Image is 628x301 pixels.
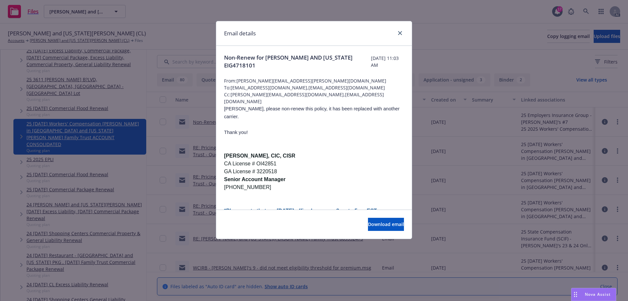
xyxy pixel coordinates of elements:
[224,208,377,214] span: *Please note that my [DATE] office hours are 8am to 5pm EST
[571,288,580,301] div: Drag to move
[571,288,616,301] button: Nova Assist
[224,29,256,38] h1: Email details
[224,169,277,174] span: GA License # 3220518
[224,91,404,105] span: Cc: [PERSON_NAME][EMAIL_ADDRESS][DOMAIN_NAME],[EMAIL_ADDRESS][DOMAIN_NAME]
[371,55,404,68] span: [DATE] 11:03 AM
[368,218,404,231] button: Download email
[396,29,404,37] a: close
[585,292,611,297] span: Nova Assist
[224,153,295,159] span: [PERSON_NAME], CIC, CISR
[224,84,404,91] span: To: [EMAIL_ADDRESS][DOMAIN_NAME],[EMAIL_ADDRESS][DOMAIN_NAME]
[224,130,248,135] span: Thank you!
[224,77,404,84] span: From: [PERSON_NAME][EMAIL_ADDRESS][PERSON_NAME][DOMAIN_NAME]
[224,161,276,166] span: CA License # OI42851
[224,177,286,182] span: Senior Account Manager
[224,184,271,190] span: [PHONE_NUMBER]
[224,106,400,119] span: [PERSON_NAME], please non-renew this policy, it has been replaced with another carrier.
[224,54,371,69] span: Non-Renew for [PERSON_NAME] AND [US_STATE] EIG4718101
[368,221,404,227] span: Download email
